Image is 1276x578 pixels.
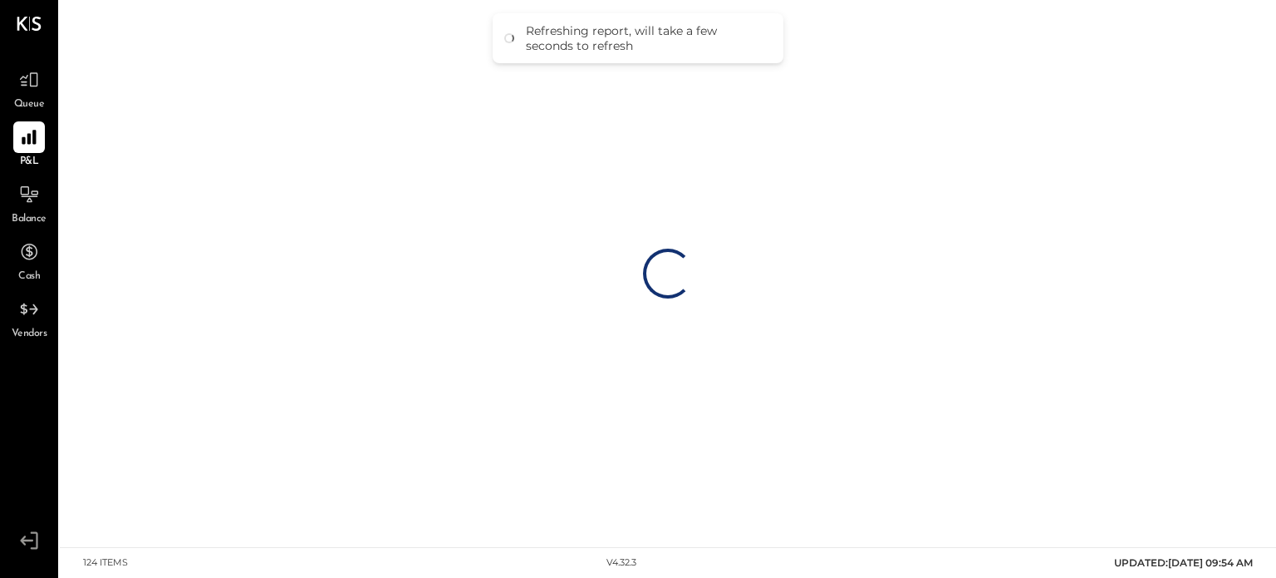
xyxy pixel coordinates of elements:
a: Vendors [1,294,57,342]
span: Queue [14,97,45,112]
span: P&L [20,155,39,170]
span: UPDATED: [DATE] 09:54 AM [1114,556,1253,569]
div: v 4.32.3 [606,556,636,570]
div: 124 items [83,556,128,570]
span: Balance [12,212,47,227]
span: Cash [18,269,40,284]
div: Refreshing report, will take a few seconds to refresh [526,23,767,53]
span: Vendors [12,327,47,342]
a: Cash [1,236,57,284]
a: Queue [1,64,57,112]
a: P&L [1,121,57,170]
a: Balance [1,179,57,227]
